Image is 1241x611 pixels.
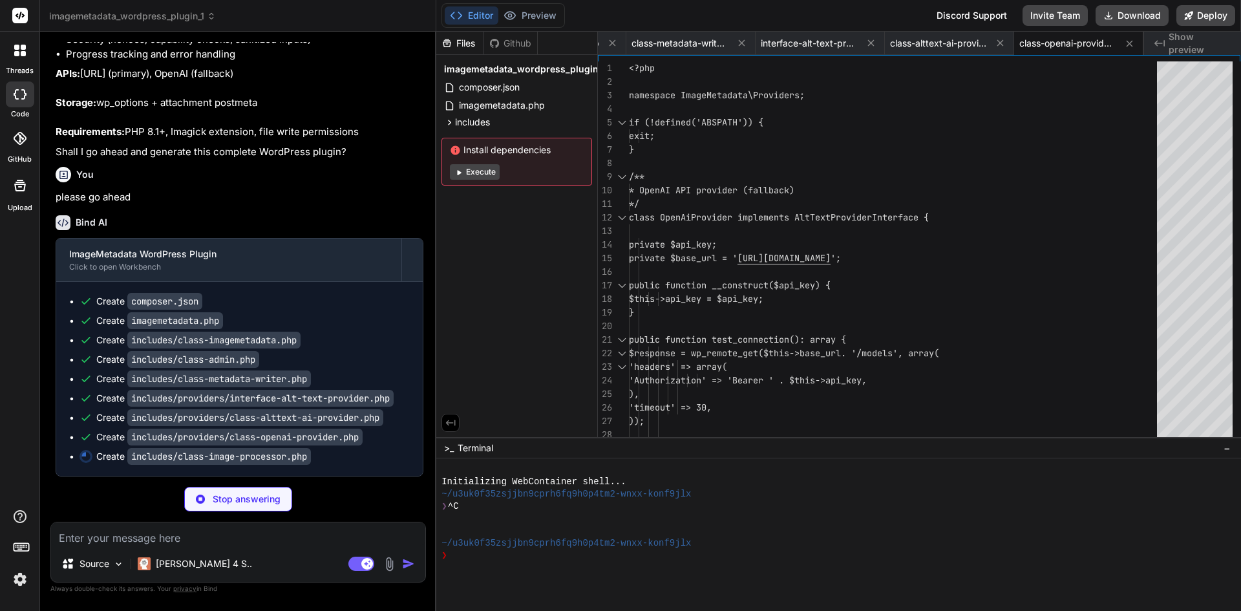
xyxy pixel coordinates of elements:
[629,211,887,223] span: class OpenAiProvider implements AltTextProviderInt
[598,414,612,428] div: 27
[613,333,630,347] div: Click to collapse the range.
[96,431,363,444] div: Create
[629,116,763,128] span: if (!defined('ABSPATH')) {
[841,347,939,359] span: . '/models', array(
[1224,442,1231,455] span: −
[1221,438,1233,458] button: −
[629,62,655,74] span: <?php
[56,145,423,160] p: Shall I go ahead and generate this complete WordPress plugin?
[69,248,388,261] div: ImageMetadata WordPress Plugin
[441,537,691,550] span: ~/u3uk0f35zsjjbn9cprh6fq9h0p4tm2-wnxx-konf9jlx
[613,170,630,184] div: Click to collapse the range.
[1176,5,1235,26] button: Deploy
[441,476,626,488] span: Initializing WebContainer shell...
[598,347,612,360] div: 22
[890,37,987,50] span: class-alttext-ai-provider.php
[69,262,388,272] div: Click to open Workbench
[113,559,124,570] img: Pick Models
[887,211,929,223] span: erface {
[96,314,223,327] div: Create
[436,37,483,50] div: Files
[629,374,805,386] span: 'Authorization' => 'Bearer ' . $th
[8,154,32,165] label: GitHub
[1096,5,1169,26] button: Download
[156,557,252,570] p: [PERSON_NAME] 4 S..
[629,388,639,400] span: ),
[49,10,216,23] span: imagemetadata_wordpress_plugin_1
[127,370,311,387] code: includes/class-metadata-writer.php
[96,392,394,405] div: Create
[629,130,655,142] span: exit;
[613,279,630,292] div: Click to collapse the range.
[629,402,712,413] span: 'timeout' => 30,
[629,252,737,264] span: private $base_url = '
[629,347,841,359] span: $response = wp_remote_get($this->base_url
[629,306,634,318] span: }
[598,156,612,170] div: 8
[761,37,858,50] span: interface-alt-text-provider.php
[96,411,383,424] div: Create
[629,279,831,291] span: public function __construct($api_key) {
[598,428,612,442] div: 28
[96,372,311,385] div: Create
[598,197,612,211] div: 11
[458,80,521,95] span: composer.json
[76,168,94,181] h6: You
[598,252,612,265] div: 15
[629,184,794,196] span: * OpenAI API provider (fallback)
[96,353,259,366] div: Create
[831,252,841,264] span: ';
[458,442,493,455] span: Terminal
[127,448,311,465] code: includes/class-image-processor.php
[76,216,107,229] h6: Bind AI
[1169,30,1231,56] span: Show preview
[629,144,634,155] span: }
[598,401,612,414] div: 26
[598,238,612,252] div: 14
[929,5,1015,26] div: Discord Support
[50,583,426,595] p: Always double-check its answers. Your in Bind
[629,415,644,427] span: ));
[445,6,498,25] button: Editor
[127,312,223,329] code: imagemetadata.php
[598,333,612,347] div: 21
[629,334,846,345] span: public function test_connection(): array {
[598,374,612,387] div: 24
[598,387,612,401] div: 25
[458,98,546,113] span: imagemetadata.php
[629,239,717,250] span: private $api_key;
[66,47,423,62] li: Progress tracking and error handling
[56,125,125,138] strong: Requirements:
[737,252,831,264] span: [URL][DOMAIN_NAME]
[441,488,691,500] span: ~/u3uk0f35zsjjbn9cprh6fq9h0p4tm2-wnxx-konf9jlx
[629,293,763,305] span: $this->api_key = $api_key;
[484,37,537,50] div: Github
[629,89,805,101] span: namespace ImageMetadata\Providers;
[138,557,151,570] img: Claude 4 Sonnet
[450,164,500,180] button: Execute
[56,67,80,80] strong: APIs:
[598,319,612,333] div: 20
[213,493,281,506] p: Stop answering
[127,409,383,426] code: includes/providers/class-alttext-ai-provider.php
[598,184,612,197] div: 10
[127,293,202,310] code: composer.json
[444,63,606,76] span: imagemetadata_wordpress_plugin_1
[382,557,397,572] img: attachment
[96,295,202,308] div: Create
[1023,5,1088,26] button: Invite Team
[598,292,612,306] div: 18
[402,557,415,570] img: icon
[598,116,612,129] div: 5
[127,332,301,348] code: includes/class-imagemetadata.php
[127,429,363,445] code: includes/providers/class-openai-provider.php
[613,360,630,374] div: Click to collapse the range.
[56,96,96,109] strong: Storage:
[631,37,728,50] span: class-metadata-writer.php
[441,550,448,562] span: ❯
[9,568,31,590] img: settings
[127,390,394,407] code: includes/providers/interface-alt-text-provider.php
[598,61,612,75] div: 1
[56,67,423,140] p: [URL] (primary), OpenAI (fallback) wp_options + attachment postmeta PHP 8.1+, Imagick extension, ...
[598,224,612,238] div: 13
